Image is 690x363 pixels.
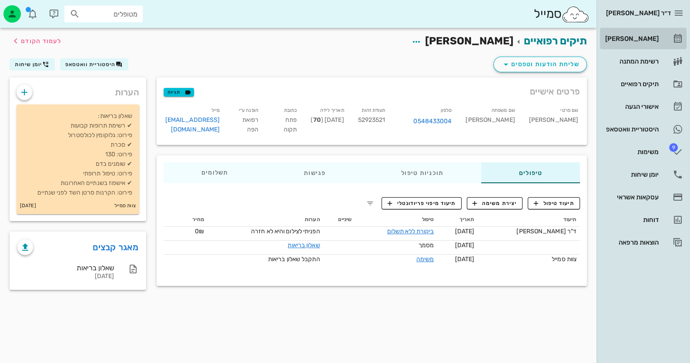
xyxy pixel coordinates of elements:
span: פרטים אישיים [530,84,580,98]
span: 52923521 [358,116,385,124]
span: תגיות [167,88,190,96]
span: היסטוריית וואטסאפ [65,61,116,67]
div: [PERSON_NAME] [603,35,659,42]
span: תשלומים [201,170,228,176]
div: פגישות [266,162,363,183]
div: [PERSON_NAME] [522,104,585,140]
th: הערות [208,213,324,227]
small: תאריך לידה [320,108,344,113]
a: תגמשימות [600,141,687,162]
span: [PERSON_NAME] [425,35,513,47]
a: ביקורת ללא תשלום [387,228,434,235]
th: שיניים [324,213,355,227]
p: שאלון בריאות: ✔ רשימת תרופות קבועות פירוט: גלוקומין לכולסטרול ✔ סכרת פירוט: 130 ✔ שומנים בדם פירו... [23,111,132,198]
div: רשימת המתנה [603,58,659,65]
button: יצירת משימה [467,197,523,209]
button: לעמוד הקודם [10,33,61,49]
span: שליחת הודעות וטפסים [501,59,579,70]
div: תיקים רפואיים [603,81,659,87]
div: יומן שיחות [603,171,659,178]
small: [DATE] [20,201,36,211]
div: [DATE] [17,273,114,280]
div: אישורי הגעה [603,103,659,110]
a: [EMAIL_ADDRESS][DOMAIN_NAME] [165,116,220,133]
small: כתובת [284,108,297,113]
a: 0548433004 [413,117,452,126]
strong: 70 [313,116,321,124]
div: ד"ר [PERSON_NAME] [481,227,576,236]
th: מחיר [164,213,208,227]
a: תיקים רפואיים [524,35,587,47]
a: תיקים רפואיים [600,74,687,94]
button: תיעוד טיפול [528,197,580,209]
span: תיעוד טיפול [534,199,574,207]
button: תגיות [164,88,194,97]
button: תיעוד מיפוי פריודונטלי [382,197,462,209]
span: תיעוד מיפוי פריודונטלי [387,199,456,207]
small: צוות סמייל [114,201,136,211]
th: תאריך [437,213,478,227]
button: יומן שיחות [10,58,55,71]
span: [DATE] [455,255,474,263]
span: תג [26,7,31,12]
div: טיפולים [481,162,580,183]
a: יומן שיחות [600,164,687,185]
button: שליחת הודעות וטפסים [493,57,587,72]
a: שאלון בריאות [288,242,320,249]
button: היסטוריית וואטסאפ [60,58,128,71]
div: שאלון בריאות [17,264,114,272]
span: הפניתי לצילום והיא לא חזרה [251,228,320,235]
div: צוות סמייל [481,255,576,264]
div: דוחות [603,216,659,223]
a: מאגר קבצים [93,240,138,254]
span: ד״ר [PERSON_NAME] [606,9,671,17]
th: תיעוד [478,213,580,227]
span: לעמוד הקודם [21,37,61,45]
div: רפואת הפה [227,104,265,140]
div: [PERSON_NAME] [459,104,522,140]
a: היסטוריית וואטסאפ [600,119,687,140]
small: שם פרטי [560,108,578,113]
div: הוצאות מרפאה [603,239,659,246]
span: [DATE] ( ) [311,116,344,124]
a: רשימת המתנה [600,51,687,72]
small: שם משפחה [492,108,515,113]
small: טלפון [441,108,452,113]
div: משימות [603,148,659,155]
a: אישורי הגעה [600,96,687,117]
div: היסטוריית וואטסאפ [603,126,659,133]
a: [PERSON_NAME] [600,28,687,49]
a: הוצאות מרפאה [600,232,687,253]
div: תוכניות טיפול [363,162,481,183]
div: הערות [10,77,146,103]
th: טיפול [355,213,437,227]
img: SmileCloud logo [561,6,590,23]
a: משימה [416,255,434,263]
small: תעודת זהות [362,108,385,113]
span: 0₪ [194,228,204,235]
a: דוחות [600,209,687,230]
span: פתח תקוה [284,116,297,133]
div: עסקאות אשראי [603,194,659,201]
span: יומן שיחות [15,61,42,67]
span: יצירת משימה [472,199,517,207]
span: [DATE] [455,242,474,249]
a: עסקאות אשראי [600,187,687,208]
span: התקבל שאלון בריאות [268,255,320,263]
span: [DATE] [455,228,474,235]
span: תג [669,143,678,152]
small: הופנה ע״י [239,108,258,113]
div: סמייל [533,5,590,24]
span: מסמך [419,242,434,249]
small: מייל [211,108,220,113]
